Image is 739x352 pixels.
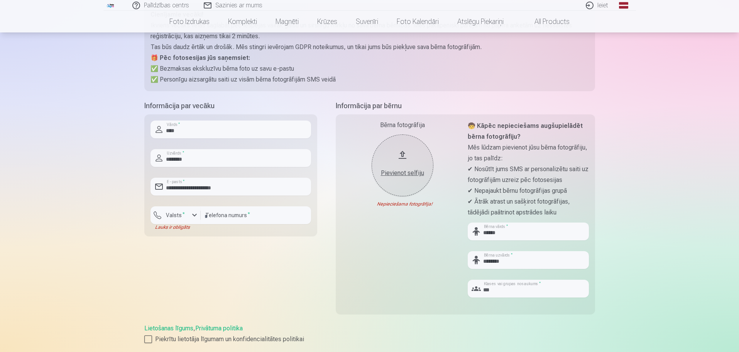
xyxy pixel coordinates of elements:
p: ✔ Ātrāk atrast un sašķirot fotogrāfijas, tādējādi paātrinot apstrādes laiku [468,196,589,218]
strong: 🧒 Kāpēc nepieciešams augšupielādēt bērna fotogrāfiju? [468,122,583,140]
div: , [144,324,595,344]
p: ✅ Personīgu aizsargātu saiti uz visām bērna fotogrāfijām SMS veidā [151,74,589,85]
label: Piekrītu lietotāja līgumam un konfidencialitātes politikai [144,335,595,344]
p: ✅ Bezmaksas ekskluzīvu bērna foto uz savu e-pastu [151,63,589,74]
a: Privātuma politika [195,325,243,332]
a: Magnēti [266,11,308,32]
div: Nepieciešama fotogrāfija! [342,201,463,207]
div: Lauks ir obligāts [151,224,201,230]
a: All products [513,11,579,32]
a: Komplekti [219,11,266,32]
p: Tas būs daudz ērtāk un drošāk. Mēs stingri ievērojam GDPR noteikumus, un tikai jums būs piekļuve ... [151,42,589,53]
img: /fa1 [107,3,115,8]
button: Valsts* [151,206,201,224]
label: Valsts [163,211,188,219]
p: ✔ Nosūtīt jums SMS ar personalizētu saiti uz fotogrāfijām uzreiz pēc fotosesijas [468,164,589,185]
a: Foto kalendāri [387,11,448,32]
a: Suvenīri [347,11,387,32]
div: Pievienot selfiju [379,168,426,178]
a: Lietošanas līgums [144,325,193,332]
p: Mēs lūdzam pievienot jūsu bērna fotogrāfiju, jo tas palīdz: [468,142,589,164]
div: Bērna fotogrāfija [342,121,463,130]
h5: Informācija par vecāku [144,100,317,111]
p: ✔ Nepajaukt bērnu fotogrāfijas grupā [468,185,589,196]
a: Foto izdrukas [160,11,219,32]
h5: Informācija par bērnu [336,100,595,111]
strong: 🎁 Pēc fotosesijas jūs saņemsiet: [151,54,250,61]
button: Pievienot selfiju [372,134,433,196]
a: Atslēgu piekariņi [448,11,513,32]
a: Krūzes [308,11,347,32]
